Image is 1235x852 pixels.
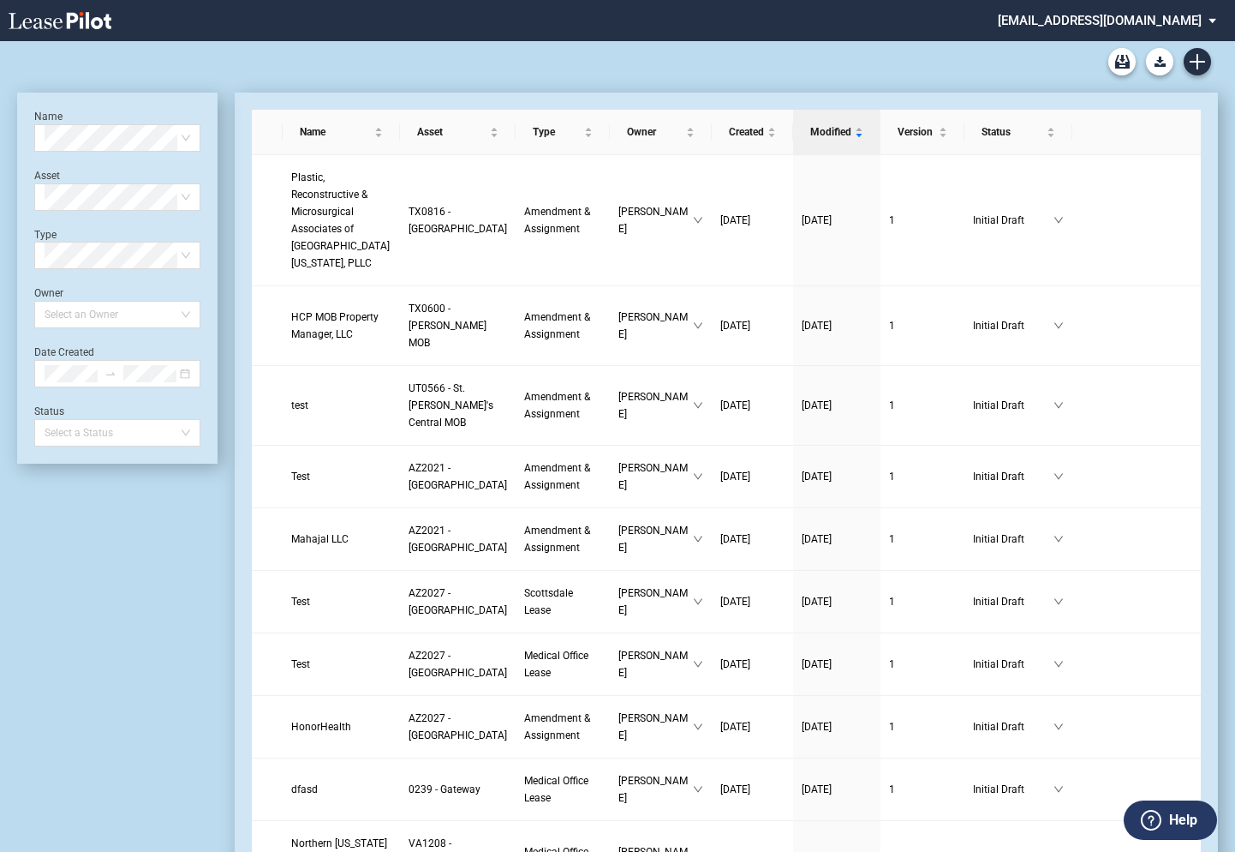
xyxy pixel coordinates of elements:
label: Date Created [34,346,94,358]
a: [DATE] [802,317,872,334]
a: HCP MOB Property Manager, LLC [291,309,391,343]
span: 1 [889,533,895,545]
a: [DATE] [802,397,872,414]
span: 1 [889,471,895,483]
th: Version [880,110,964,155]
a: [DATE] [720,531,785,548]
span: [PERSON_NAME] [618,459,693,494]
span: Initial Draft [973,317,1053,334]
span: Version [898,123,935,141]
span: Name [300,123,371,141]
span: down [693,597,703,607]
span: down [1053,659,1064,669]
a: [DATE] [802,593,872,610]
span: Amendment & Assignment [524,311,590,340]
a: Test [291,593,391,610]
a: [DATE] [720,593,785,610]
span: [DATE] [720,399,750,411]
span: Initial Draft [973,718,1053,735]
span: TX0600 - Charles Clark MOB [409,303,486,349]
span: dfasd [291,783,318,795]
a: 1 [889,212,956,229]
span: [DATE] [802,214,832,226]
span: down [693,722,703,732]
span: HonorHealth [291,721,351,733]
a: [DATE] [720,656,785,673]
span: down [1053,597,1064,607]
span: [DATE] [802,783,832,795]
span: Initial Draft [973,468,1053,485]
span: down [1053,215,1064,225]
a: 1 [889,531,956,548]
span: [DATE] [802,596,832,608]
span: [DATE] [720,471,750,483]
a: 1 [889,468,956,485]
span: AZ2027 - Medical Plaza III [409,650,507,679]
span: Plastic, Reconstructive & Microsurgical Associates of South Texas, PLLC [291,171,390,269]
span: down [1053,722,1064,732]
span: HCP MOB Property Manager, LLC [291,311,379,340]
a: 1 [889,718,956,735]
span: AZ2021 - Scottsdale Medical Center [409,462,507,491]
span: down [693,215,703,225]
span: [PERSON_NAME] [618,522,693,556]
span: [PERSON_NAME] [618,710,693,744]
a: Test [291,468,391,485]
button: Download Blank Form [1146,48,1173,75]
md-menu: Download Blank Form List [1141,48,1178,75]
span: AZ2021 - Scottsdale Medical Center [409,525,507,554]
label: Status [34,405,64,417]
span: down [1053,321,1064,331]
span: down [1053,400,1064,411]
span: Initial Draft [973,531,1053,548]
span: [DATE] [720,533,750,545]
span: [DATE] [720,320,750,332]
span: [DATE] [720,658,750,670]
span: AZ2027 - Medical Plaza III [409,587,507,616]
span: [DATE] [720,783,750,795]
span: Owner [627,123,683,141]
span: 1 [889,320,895,332]
a: test [291,397,391,414]
a: 1 [889,593,956,610]
label: Type [34,229,57,241]
a: Amendment & Assignment [524,710,601,744]
span: 1 [889,596,895,608]
span: down [693,659,703,669]
span: down [693,471,703,482]
span: 1 [889,399,895,411]
a: [DATE] [802,718,872,735]
a: AZ2021 - [GEOGRAPHIC_DATA] [409,459,507,494]
th: Type [516,110,610,155]
a: Amendment & Assignment [524,388,601,423]
span: down [693,534,703,544]
span: Test [291,658,310,670]
span: [PERSON_NAME] [618,772,693,807]
span: AZ2027 - Medical Plaza III [409,712,507,741]
a: Create new document [1184,48,1211,75]
a: TX0600 - [PERSON_NAME] MOB [409,300,507,351]
th: Created [712,110,793,155]
span: [DATE] [802,399,832,411]
span: Amendment & Assignment [524,712,590,741]
span: 1 [889,214,895,226]
span: down [693,784,703,795]
a: Archive [1108,48,1136,75]
span: [PERSON_NAME] [618,585,693,619]
a: [DATE] [720,781,785,798]
span: Test [291,596,310,608]
span: Created [729,123,764,141]
a: 0239 - Gateway [409,781,507,798]
span: Initial Draft [973,656,1053,673]
span: [DATE] [720,721,750,733]
span: Initial Draft [973,593,1053,610]
th: Modified [793,110,880,155]
label: Owner [34,287,63,299]
a: 1 [889,397,956,414]
button: Help [1124,801,1217,840]
span: down [1053,534,1064,544]
span: test [291,399,308,411]
span: [PERSON_NAME] [618,203,693,237]
span: [DATE] [802,658,832,670]
a: Amendment & Assignment [524,522,601,556]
